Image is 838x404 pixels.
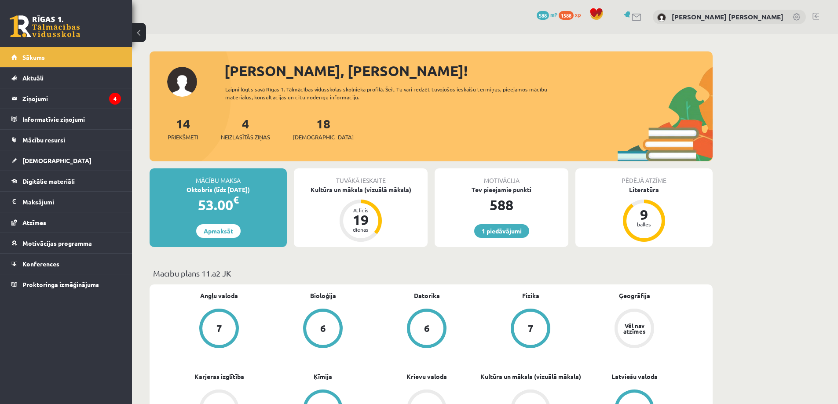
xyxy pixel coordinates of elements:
[314,372,332,381] a: Ķīmija
[435,168,568,185] div: Motivācija
[294,168,428,185] div: Tuvākā ieskaite
[22,280,99,288] span: Proktoringa izmēģinājums
[672,12,783,21] a: [PERSON_NAME] [PERSON_NAME]
[320,324,326,333] div: 6
[474,224,529,238] a: 1 piedāvājumi
[22,109,121,129] legend: Informatīvie ziņojumi
[11,68,121,88] a: Aktuāli
[221,133,270,142] span: Neizlasītās ziņas
[225,85,563,101] div: Laipni lūgts savā Rīgas 1. Tālmācības vidusskolas skolnieka profilā. Šeit Tu vari redzēt tuvojošo...
[479,309,582,350] a: 7
[575,11,581,18] span: xp
[22,157,91,164] span: [DEMOGRAPHIC_DATA]
[153,267,709,279] p: Mācību plāns 11.a2 JK
[537,11,549,20] span: 588
[22,177,75,185] span: Digitālie materiāli
[294,185,428,243] a: Kultūra un māksla (vizuālā māksla) Atlicis 19 dienas
[528,324,534,333] div: 7
[194,372,244,381] a: Karjeras izglītība
[22,192,121,212] legend: Maksājumi
[11,130,121,150] a: Mācību resursi
[575,168,713,185] div: Pēdējā atzīme
[480,372,581,381] a: Kultūra un māksla (vizuālā māksla)
[11,274,121,295] a: Proktoringa izmēģinājums
[168,133,198,142] span: Priekšmeti
[293,133,354,142] span: [DEMOGRAPHIC_DATA]
[294,185,428,194] div: Kultūra un māksla (vizuālā māksla)
[11,254,121,274] a: Konferences
[11,109,121,129] a: Informatīvie ziņojumi
[559,11,585,18] a: 1588 xp
[414,291,440,300] a: Datorika
[150,185,287,194] div: Oktobris (līdz [DATE])
[22,88,121,109] legend: Ziņojumi
[11,150,121,171] a: [DEMOGRAPHIC_DATA]
[11,171,121,191] a: Digitālie materiāli
[310,291,336,300] a: Bioloģija
[582,309,686,350] a: Vēl nav atzīmes
[631,207,657,222] div: 9
[233,193,239,206] span: €
[167,309,271,350] a: 7
[575,185,713,194] div: Literatūra
[631,222,657,227] div: balles
[200,291,238,300] a: Angļu valoda
[537,11,557,18] a: 588 mP
[224,60,713,81] div: [PERSON_NAME], [PERSON_NAME]!
[293,116,354,142] a: 18[DEMOGRAPHIC_DATA]
[11,233,121,253] a: Motivācijas programma
[348,213,374,227] div: 19
[348,227,374,232] div: dienas
[168,116,198,142] a: 14Priekšmeti
[10,15,80,37] a: Rīgas 1. Tālmācības vidusskola
[435,185,568,194] div: Tev pieejamie punkti
[522,291,539,300] a: Fizika
[375,309,479,350] a: 6
[435,194,568,215] div: 588
[11,212,121,233] a: Atzīmes
[22,136,65,144] span: Mācību resursi
[221,116,270,142] a: 4Neizlasītās ziņas
[150,168,287,185] div: Mācību maksa
[196,224,241,238] a: Apmaksāt
[109,93,121,105] i: 4
[619,291,650,300] a: Ģeogrāfija
[559,11,574,20] span: 1588
[11,88,121,109] a: Ziņojumi4
[550,11,557,18] span: mP
[22,239,92,247] span: Motivācijas programma
[11,47,121,67] a: Sākums
[611,372,658,381] a: Latviešu valoda
[22,53,45,61] span: Sākums
[348,207,374,213] div: Atlicis
[22,218,46,226] span: Atzīmes
[216,324,222,333] div: 7
[424,324,430,333] div: 6
[271,309,375,350] a: 6
[575,185,713,243] a: Literatūra 9 balles
[22,260,59,268] span: Konferences
[622,323,647,334] div: Vēl nav atzīmes
[657,13,666,22] img: Juris Eduards Pleikšnis
[11,192,121,212] a: Maksājumi
[150,194,287,215] div: 53.00
[22,74,44,82] span: Aktuāli
[406,372,447,381] a: Krievu valoda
